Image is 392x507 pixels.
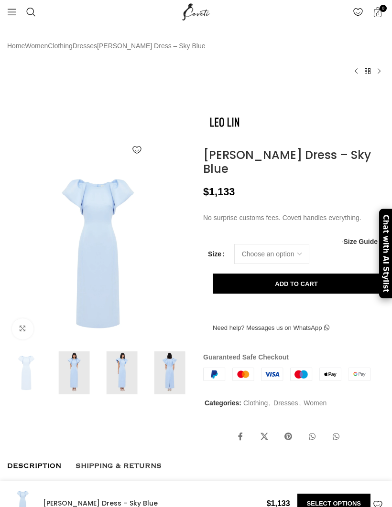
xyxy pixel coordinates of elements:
span: [PERSON_NAME] Dress – Sky Blue [97,41,205,51]
a: X social link [255,427,274,446]
img: Leo Lin [203,101,246,144]
img: leo lin dresses [100,351,143,394]
a: Clothing [48,41,72,51]
img: Lucinda Maxi Dress - Sky Blue [148,351,191,394]
button: Add to cart [213,274,380,294]
span: , [299,398,301,408]
img: leo lin dress [53,351,96,394]
span: 0 [380,5,387,12]
a: Women [25,41,48,51]
a: Shipping & Returns [76,456,162,476]
a: WhatsApp social link [303,427,322,446]
a: Facebook social link [231,427,250,446]
span: Description [7,461,61,471]
a: Site logo [180,8,212,15]
a: Home [7,41,25,51]
span: $ [203,186,209,198]
span: Shipping & Returns [76,461,162,471]
strong: Guaranteed Safe Checkout [203,353,289,361]
img: guaranteed-safe-checkout-bordered.j [203,368,370,381]
a: Women [304,399,327,407]
h1: [PERSON_NAME] Dress – Sky Blue [203,148,385,176]
div: My Wishlist [348,2,368,21]
p: No surprise customs fees. Coveti handles everything. [203,212,385,223]
a: Open mobile menu [2,2,22,21]
label: Size [208,249,225,259]
a: Dresses [273,399,298,407]
a: Dresses [73,41,97,51]
a: Previous product [350,65,362,77]
a: Pinterest social link [279,427,298,446]
a: WhatsApp social link [327,427,346,446]
a: 0 [368,2,387,21]
a: Search [22,2,41,21]
span: Categories: [205,399,241,407]
nav: Breadcrumb [7,41,205,51]
a: Description [7,456,61,476]
bdi: 1,133 [203,186,235,198]
span: , [269,398,271,408]
a: Need help? Messages us on WhatsApp [203,317,339,338]
a: Clothing [243,399,268,407]
a: Next product [373,65,385,77]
